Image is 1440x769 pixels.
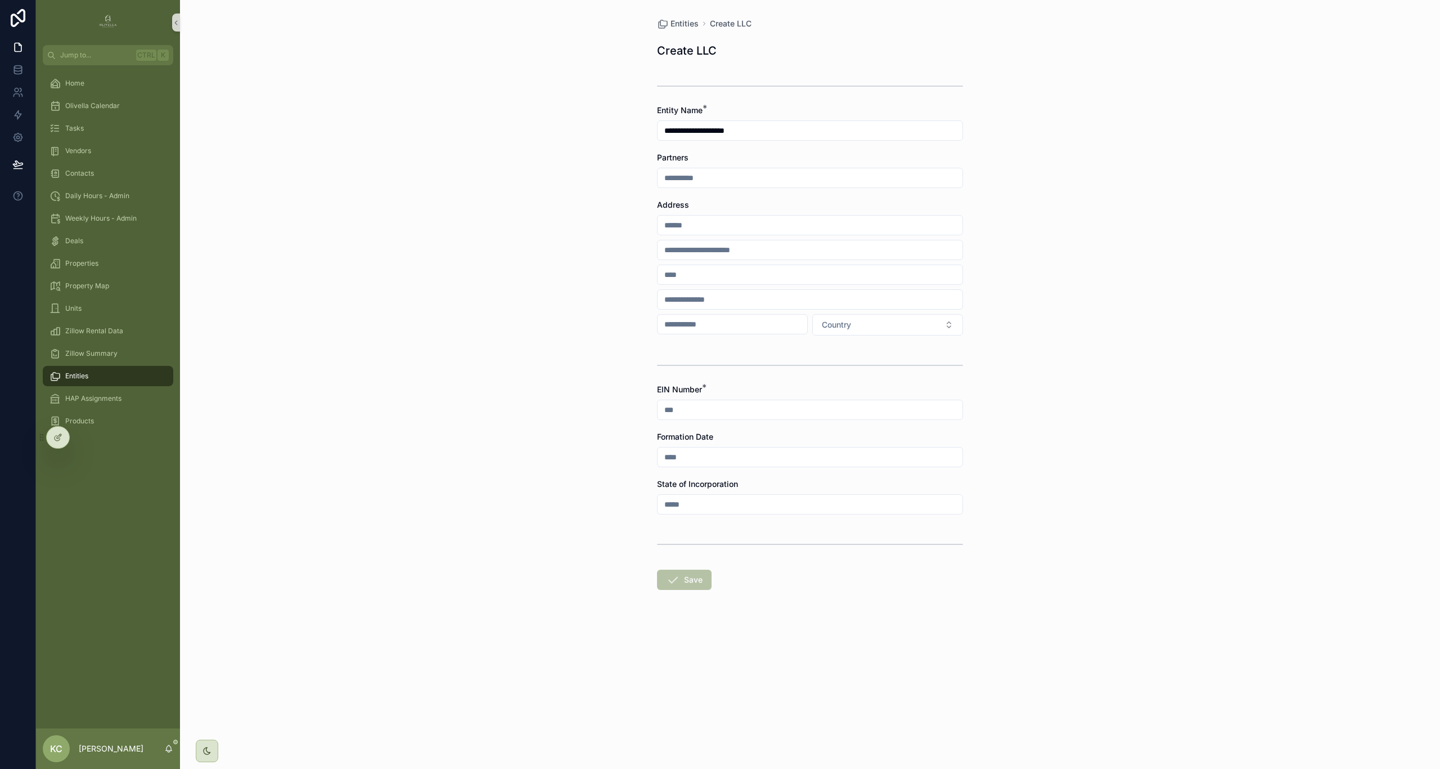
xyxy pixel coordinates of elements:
a: Weekly Hours - Admin [43,208,173,229]
a: Property Map [43,276,173,296]
span: Olivella Calendar [65,101,120,110]
span: Formation Date [657,432,713,441]
span: Vendors [65,146,91,155]
a: Deals [43,231,173,251]
a: Tasks [43,118,173,138]
span: Country [822,319,851,330]
button: Select Button [812,314,963,336]
span: Address [657,200,689,209]
a: Properties [43,253,173,274]
a: HAP Assignments [43,388,173,409]
a: Vendors [43,141,173,161]
span: Units [65,304,82,313]
span: Home [65,79,84,88]
span: Jump to... [60,51,132,60]
a: Zillow Rental Data [43,321,173,341]
a: Home [43,73,173,93]
a: Entities [43,366,173,386]
span: State of Incorporation [657,479,738,489]
a: Units [43,298,173,319]
span: Entity Name [657,105,703,115]
span: Deals [65,236,83,245]
span: Properties [65,259,98,268]
h1: Create LLC [657,43,717,59]
span: Contacts [65,169,94,178]
a: Daily Hours - Admin [43,186,173,206]
span: HAP Assignments [65,394,121,403]
span: EIN Number [657,384,702,394]
a: Entities [657,18,699,29]
div: scrollable content [36,65,180,446]
span: Partners [657,153,688,162]
p: [PERSON_NAME] [79,743,143,754]
a: Zillow Summary [43,343,173,364]
img: App logo [99,14,117,32]
button: Jump to...CtrlK [43,45,173,65]
span: Daily Hours - Admin [65,191,129,200]
a: Create LLC [710,18,751,29]
span: KC [50,742,62,755]
span: Tasks [65,124,84,133]
span: Zillow Summary [65,349,118,358]
a: Contacts [43,163,173,184]
span: Entities [670,18,699,29]
span: Weekly Hours - Admin [65,214,137,223]
a: Products [43,411,173,431]
span: Products [65,417,94,426]
span: Entities [65,372,88,381]
span: K [159,51,168,60]
span: Property Map [65,281,109,290]
span: Ctrl [136,50,156,61]
span: Zillow Rental Data [65,327,123,336]
a: Olivella Calendar [43,96,173,116]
